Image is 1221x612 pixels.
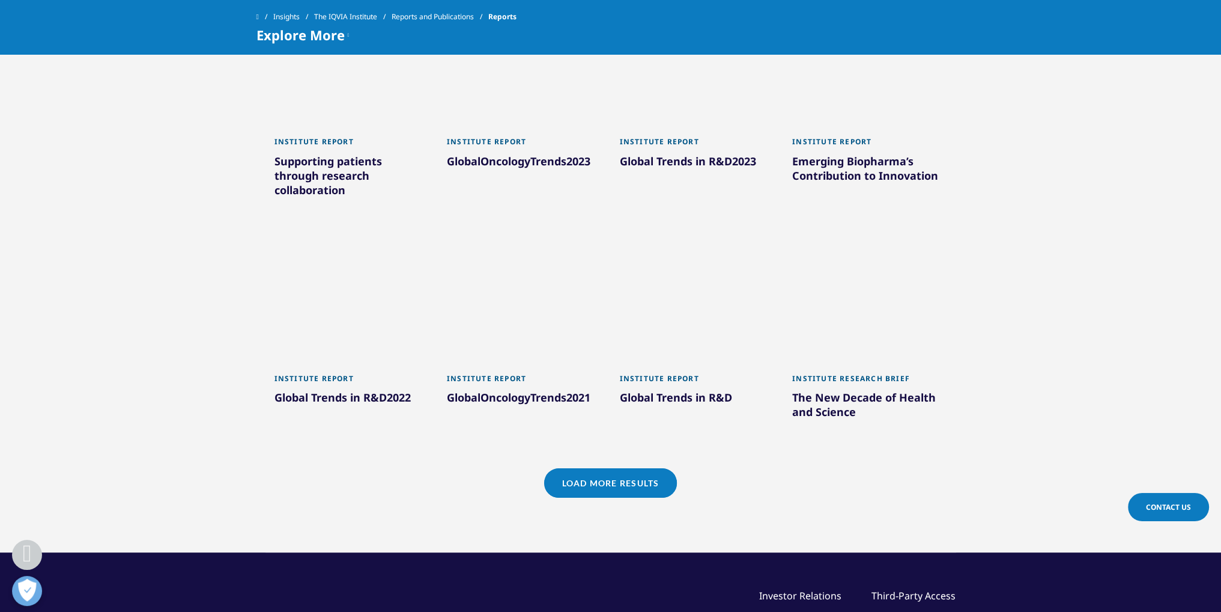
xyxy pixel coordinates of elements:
[620,154,775,173] div: 2023
[792,374,947,390] div: Institute Research Brief
[709,390,732,405] span: R&D
[273,6,314,28] a: Insights
[274,374,429,390] div: Institute Report
[792,130,947,213] a: Institute Report Emerging Biopharma’s Contribution to Innovation
[620,374,775,390] div: Institute Report
[709,154,732,168] span: R&D
[620,154,653,168] span: Global
[792,367,947,450] a: Institute Research Brief The New Decade of Health and Science
[488,6,517,28] span: Reports
[759,589,841,602] a: Investor Relations
[274,390,308,405] span: Global
[447,137,602,153] div: Institute Report
[447,390,602,409] div: Oncology 2021
[792,390,947,424] div: The New Decade of Health and Science
[447,390,480,405] span: Global
[447,374,602,390] div: Institute Report
[256,28,345,42] span: Explore More
[792,154,947,188] div: Emerging Biopharma’s Contribution to Innovation
[530,154,566,168] span: Trends
[12,576,42,606] button: Open Preferences
[363,390,387,405] span: R&D
[274,137,429,153] div: Institute Report
[274,130,429,228] a: Institute Report Supporting patients through research collaboration
[392,6,488,28] a: Reports and Publications
[350,390,360,405] span: in
[695,390,706,405] span: in
[447,130,602,199] a: Institute Report GlobalOncologyTrends2023
[544,468,677,498] a: Load More Results
[656,154,692,168] span: Trends
[871,589,956,602] a: Third-Party Access
[447,154,480,168] span: Global
[656,390,692,405] span: Trends
[311,390,347,405] span: Trends
[1146,502,1191,512] span: Contact Us
[274,390,429,409] div: 2022
[620,390,653,405] span: Global
[274,367,429,436] a: Institute Report Global Trends in R&D2022
[274,154,429,202] div: Supporting patients through research collaboration
[695,154,706,168] span: in
[530,390,566,405] span: Trends
[447,367,602,436] a: Institute Report GlobalOncologyTrends2021
[792,137,947,153] div: Institute Report
[1128,493,1209,521] a: Contact Us
[620,130,775,199] a: Institute Report Global Trends in R&D2023
[620,367,775,436] a: Institute Report Global Trends in R&D
[620,137,775,153] div: Institute Report
[447,154,602,173] div: Oncology 2023
[314,6,392,28] a: The IQVIA Institute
